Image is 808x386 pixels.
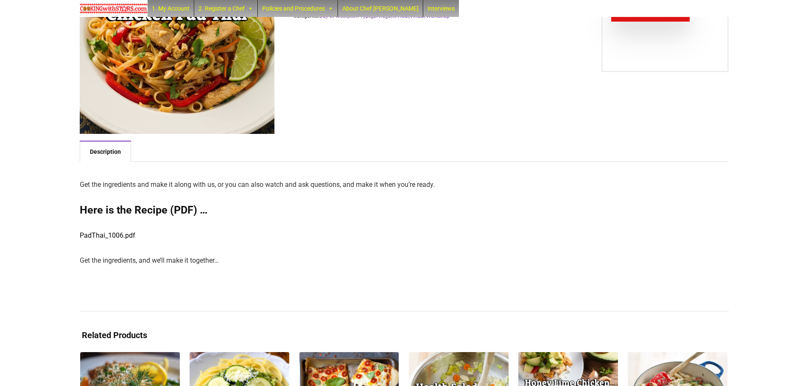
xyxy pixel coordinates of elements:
img: Chef Paula's Cooking With Stars [80,3,148,14]
p: Get the ingredients, and we’ll make it together… [80,255,729,267]
iframe: PayPal [611,47,719,62]
iframe: PayPal Message 1 [611,28,719,44]
p: Get the ingredients and make it along with us, or you can also watch and ask questions, and make ... [80,179,729,191]
a: PadThai_1006.pdf [80,231,135,239]
a: Description [80,142,131,162]
h2: Here is the Recipe (PDF) … [80,204,729,217]
h3: Related Products [82,329,727,341]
